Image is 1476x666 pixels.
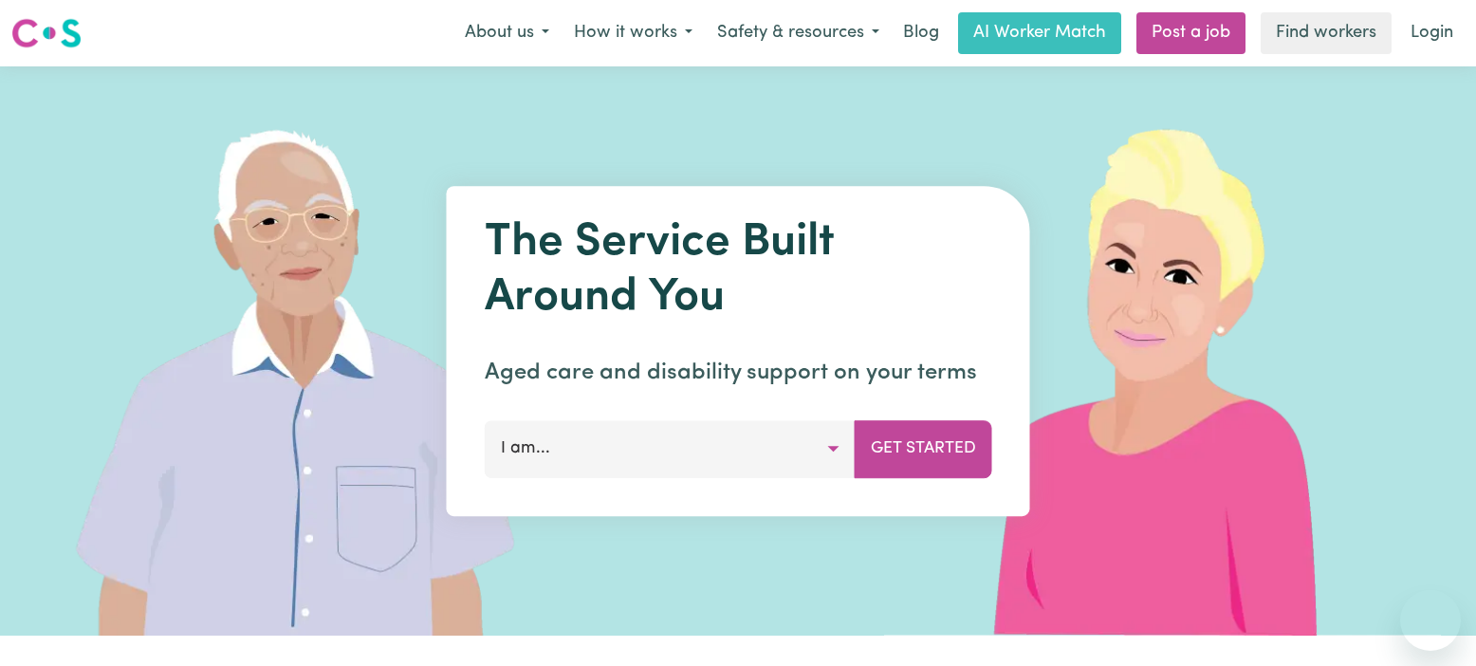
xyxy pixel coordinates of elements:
button: How it works [562,13,705,53]
iframe: Button to launch messaging window [1400,590,1461,651]
p: Aged care and disability support on your terms [485,356,992,390]
a: Blog [892,12,950,54]
a: Login [1399,12,1465,54]
img: Careseekers logo [11,16,82,50]
button: About us [452,13,562,53]
a: Find workers [1261,12,1392,54]
a: Careseekers logo [11,11,82,55]
button: Get Started [855,420,992,477]
button: Safety & resources [705,13,892,53]
h1: The Service Built Around You [485,216,992,325]
a: Post a job [1136,12,1245,54]
button: I am... [485,420,856,477]
a: AI Worker Match [958,12,1121,54]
